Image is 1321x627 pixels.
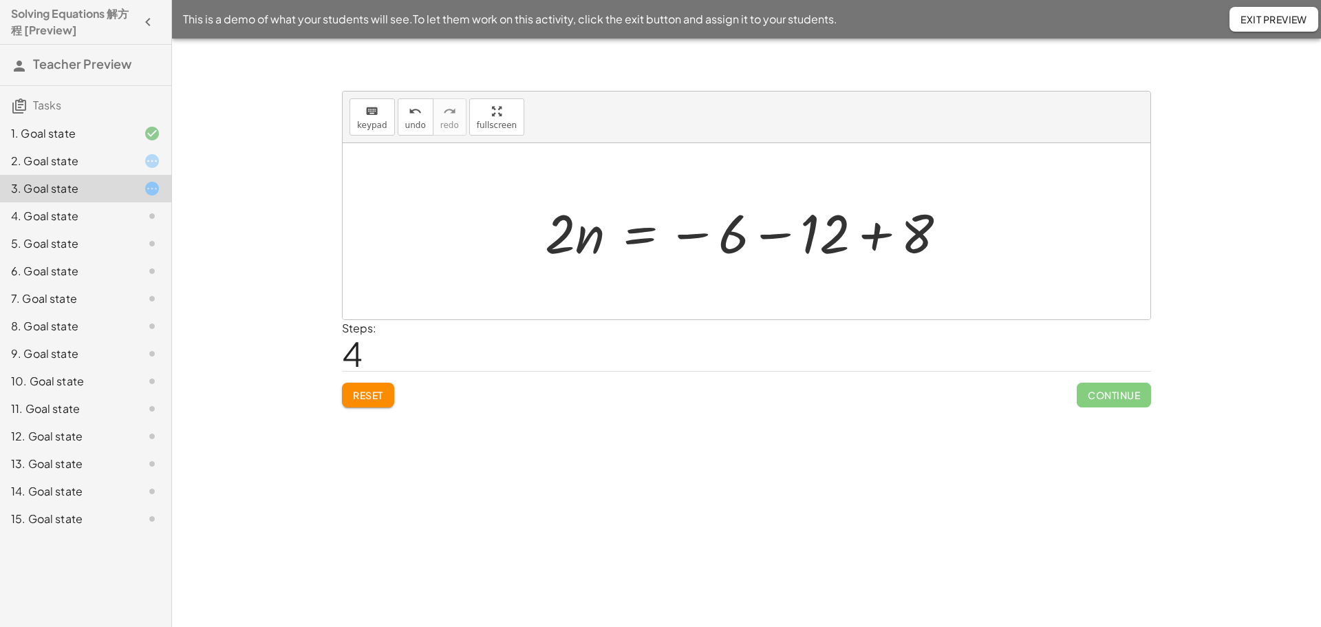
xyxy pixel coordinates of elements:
[469,98,524,136] button: fullscreen
[144,428,160,445] i: Task not started.
[11,153,122,169] div: 2. Goal state
[11,125,122,142] div: 1. Goal state
[144,290,160,307] i: Task not started.
[144,511,160,527] i: Task not started.
[11,428,122,445] div: 12. Goal state
[144,401,160,417] i: Task not started.
[144,373,160,390] i: Task not started.
[11,180,122,197] div: 3. Goal state
[477,120,517,130] span: fullscreen
[1241,13,1307,25] span: Exit Preview
[144,125,160,142] i: Task finished and correct.
[144,180,160,197] i: Task started.
[398,98,433,136] button: undoundo
[350,98,395,136] button: keyboardkeypad
[183,11,837,28] span: This is a demo of what your students will see. To let them work on this activity, click the exit ...
[33,98,61,112] span: Tasks
[144,483,160,500] i: Task not started.
[11,235,122,252] div: 5. Goal state
[11,401,122,417] div: 11. Goal state
[144,456,160,472] i: Task not started.
[11,263,122,279] div: 6. Goal state
[440,120,459,130] span: redo
[11,318,122,334] div: 8. Goal state
[365,103,378,120] i: keyboard
[342,383,394,407] button: Reset
[353,389,383,401] span: Reset
[33,56,131,72] span: Teacher Preview
[405,120,426,130] span: undo
[144,346,160,362] i: Task not started.
[11,208,122,224] div: 4. Goal state
[443,103,456,120] i: redo
[11,456,122,472] div: 13. Goal state
[11,6,136,39] h4: Solving Equations 解方程 [Preview]
[342,321,376,335] label: Steps:
[11,290,122,307] div: 7. Goal state
[144,208,160,224] i: Task not started.
[144,318,160,334] i: Task not started.
[11,346,122,362] div: 9. Goal state
[11,511,122,527] div: 15. Goal state
[11,373,122,390] div: 10. Goal state
[144,263,160,279] i: Task not started.
[144,153,160,169] i: Task started.
[357,120,387,130] span: keypad
[1229,7,1318,32] button: Exit Preview
[144,235,160,252] i: Task not started.
[433,98,466,136] button: redoredo
[342,332,363,374] span: 4
[409,103,422,120] i: undo
[11,483,122,500] div: 14. Goal state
